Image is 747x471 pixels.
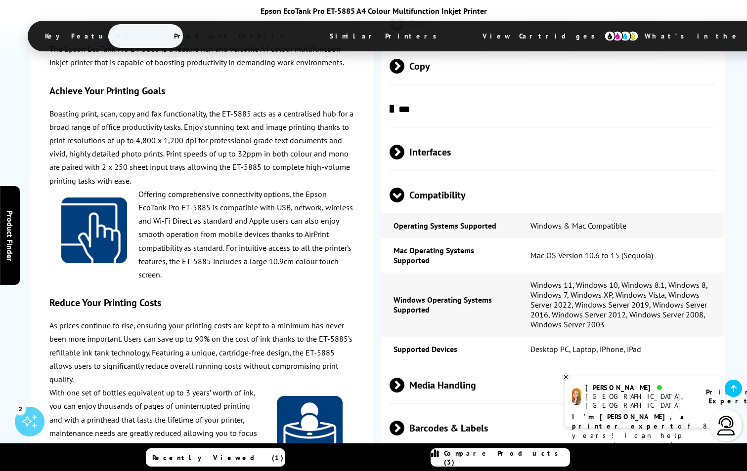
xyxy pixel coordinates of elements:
td: Desktop PC, Laptop, iPhone, iPad [518,337,724,361]
div: [PERSON_NAME] [585,383,694,392]
span: Compare Products (3) [444,449,570,467]
img: Epson-Cost-Effective-Icon-140.png [277,396,343,462]
span: Media Handling [390,366,715,403]
td: Windows Operating Systems Supported [381,273,519,337]
b: I'm [PERSON_NAME], a printer expert [572,412,687,431]
div: 2 [15,403,26,414]
div: Epson EcoTank Pro ET-5885 A4 Colour Multifunction Inkjet Printer [28,6,720,16]
span: Similar Printers [315,24,457,48]
span: Barcodes & Labels [390,409,715,446]
td: Operating Systems Supported [381,213,519,238]
td: Supported Devices [381,337,519,361]
p: Offering comprehensive connectivity options, the Epson EcoTank Pro ET-5885 is compatible with USB... [49,188,354,281]
img: epson-touchscreen-blue-icon-140.png [61,197,127,263]
a: Compare Products (3) [431,448,570,467]
p: of 8 years! I can help you choose the right product [572,412,713,459]
p: With one set of bottles equivalent up to 3 years’ worth of ink, you can enjoy thousands of pages ... [49,386,354,453]
img: cmyk-icon.svg [604,31,639,41]
td: Windows & Mac Compatible [518,213,724,238]
span: Copy [390,47,715,84]
span: Product Details [159,24,304,48]
div: [GEOGRAPHIC_DATA], [GEOGRAPHIC_DATA] [585,392,694,410]
a: Recently Viewed (1) [146,448,285,467]
span: Interfaces [390,133,715,170]
img: amy-livechat.png [572,388,581,405]
td: Windows 11, Windows 10, Windows 8.1, Windows 8, Windows 7, Windows XP, Windows Vista, Windows Ser... [518,273,724,337]
span: Recently Viewed (1) [152,453,284,462]
span: Compatibility [390,176,715,213]
span: View Cartridges [468,23,619,49]
p: Boasting print, scan, copy and fax functionality, the ET-5885 acts as a centralised hub for a bro... [49,107,354,187]
span: Product Finder [5,210,15,261]
span: Key Features [30,24,148,48]
td: Mac Operating Systems Supported [381,238,519,273]
td: Mac OS Version 10.6 to 15 (Sequoia) [518,238,724,273]
h3: Reduce Your Printing Costs [49,296,354,309]
h3: Achieve Your Printing Goals [49,84,354,97]
p: As prices continue to rise, ensuring your printing costs are kept to a minimum has never been mor... [49,319,354,386]
img: user-headset-light.svg [716,416,736,435]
